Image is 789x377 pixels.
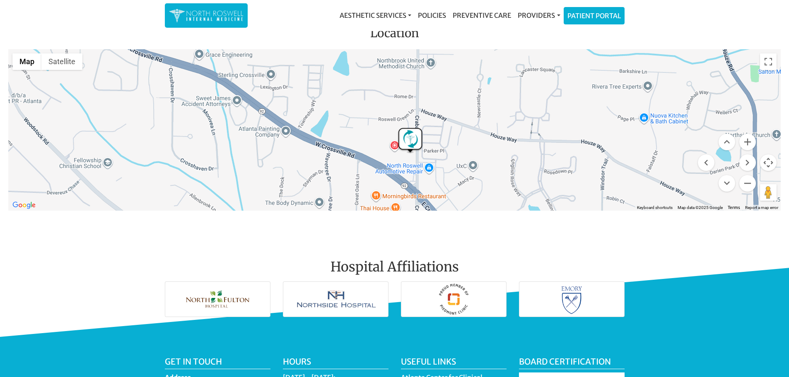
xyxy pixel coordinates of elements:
button: Keyboard shortcuts [637,205,673,211]
a: Open this area in Google Maps (opens a new window) [10,200,38,211]
a: Report a map error [745,205,778,210]
button: Drag Pegman onto the map to open Street View [760,184,777,201]
img: Emory Hospital [519,282,624,317]
a: Preventive Care [449,7,514,24]
a: Policies [415,7,449,24]
button: Move down [719,175,735,192]
button: Map camera controls [760,154,777,171]
a: Aesthetic Services [336,7,415,24]
button: Move up [719,134,735,150]
a: Providers [514,7,563,24]
button: Toggle fullscreen view [760,53,777,70]
h5: Get in touch [165,357,270,369]
button: Show street map [12,53,41,70]
img: Piedmont Hospital [401,282,506,317]
button: Zoom in [739,134,756,150]
h2: Hospital Affiliations [165,239,625,278]
button: Move right [739,154,756,171]
h5: Board Certification [519,357,625,369]
a: Terms (opens in new tab) [728,205,740,210]
h3: Location [6,26,783,44]
img: North Roswell Internal Medicine [169,7,244,24]
a: Patient Portal [564,7,624,24]
h5: Useful Links [401,357,507,369]
button: Zoom out [739,175,756,192]
span: Map data ©2025 Google [678,205,723,210]
h5: Hours [283,357,388,369]
button: Show satellite imagery [41,53,82,70]
img: Northside Hospital [283,282,388,317]
button: Move left [698,154,714,171]
div: North Roswell Internal Medicine [397,127,423,154]
img: North Fulton Hospital [165,282,270,317]
img: Google [10,200,38,211]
